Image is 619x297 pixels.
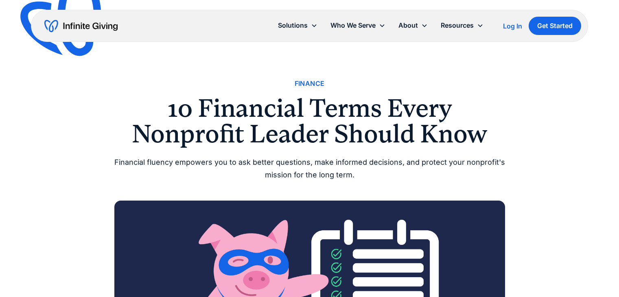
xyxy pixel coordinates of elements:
div: Resources [441,20,474,31]
h1: 10 Financial Terms Every Nonprofit Leader Should Know [114,96,505,146]
div: Solutions [278,20,308,31]
a: Log In [503,21,522,31]
a: Get Started [529,17,581,35]
div: Solutions [271,17,324,34]
div: Who We Serve [330,20,376,31]
div: Who We Serve [324,17,392,34]
div: Resources [434,17,490,34]
div: About [392,17,434,34]
div: Log In [503,23,522,29]
a: home [44,20,118,33]
a: Finance [295,78,325,89]
div: Financial fluency empowers you to ask better questions, make informed decisions, and protect your... [114,156,505,181]
div: About [398,20,418,31]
